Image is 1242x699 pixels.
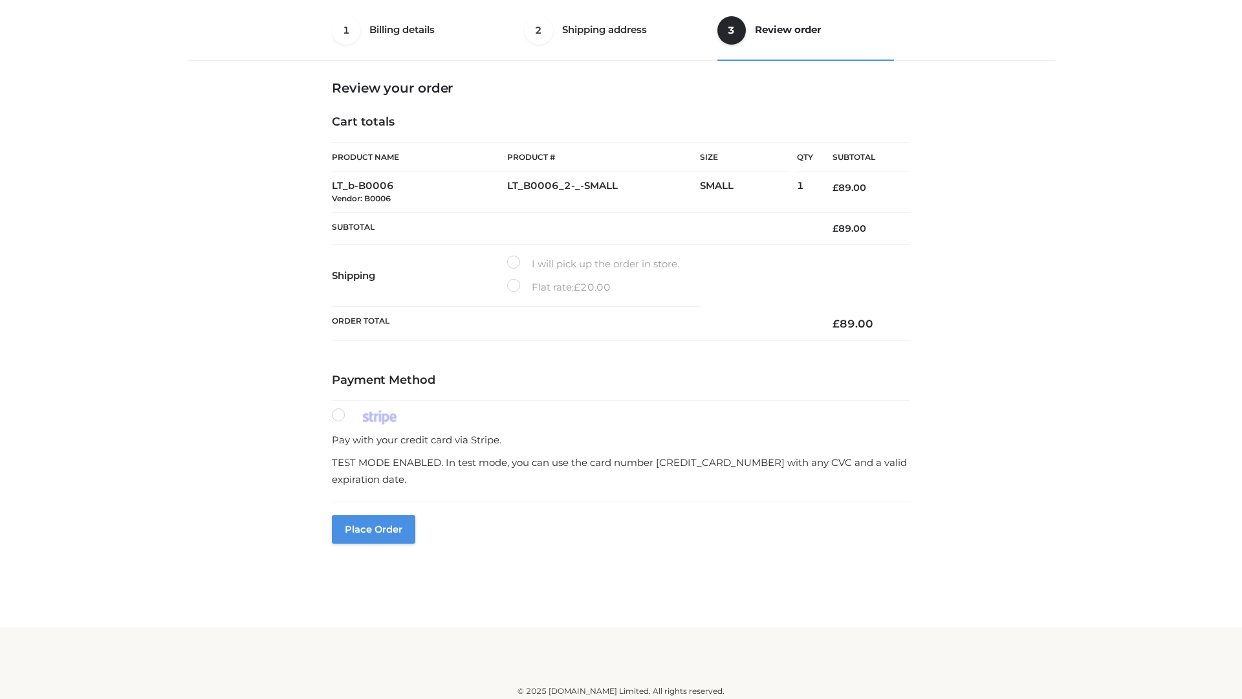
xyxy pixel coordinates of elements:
td: LT_B0006_2-_-SMALL [507,172,700,213]
bdi: 89.00 [833,182,866,194]
span: £ [833,182,838,194]
span: £ [833,223,838,234]
th: Product # [507,142,700,172]
th: Size [700,143,790,172]
td: 1 [797,172,813,213]
th: Qty [797,142,813,172]
bdi: 89.00 [833,317,873,330]
bdi: 20.00 [574,281,611,293]
h4: Payment Method [332,373,910,388]
th: Order Total [332,307,813,341]
p: Pay with your credit card via Stripe. [332,432,910,449]
td: LT_b-B0006 [332,172,507,213]
th: Shipping [332,245,507,307]
p: TEST MODE ENABLED. In test mode, you can use the card number [CREDIT_CARD_NUMBER] with any CVC an... [332,454,910,487]
bdi: 89.00 [833,223,866,234]
h4: Cart totals [332,115,910,129]
span: £ [833,317,840,330]
th: Product Name [332,142,507,172]
button: Place order [332,515,415,544]
div: © 2025 [DOMAIN_NAME] Limited. All rights reserved. [192,685,1050,698]
td: SMALL [700,172,797,213]
th: Subtotal [813,143,910,172]
th: Subtotal [332,212,813,244]
label: I will pick up the order in store. [507,256,679,272]
span: £ [574,281,580,293]
h3: Review your order [332,80,910,96]
label: Flat rate: [507,279,611,296]
small: Vendor: B0006 [332,194,391,203]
